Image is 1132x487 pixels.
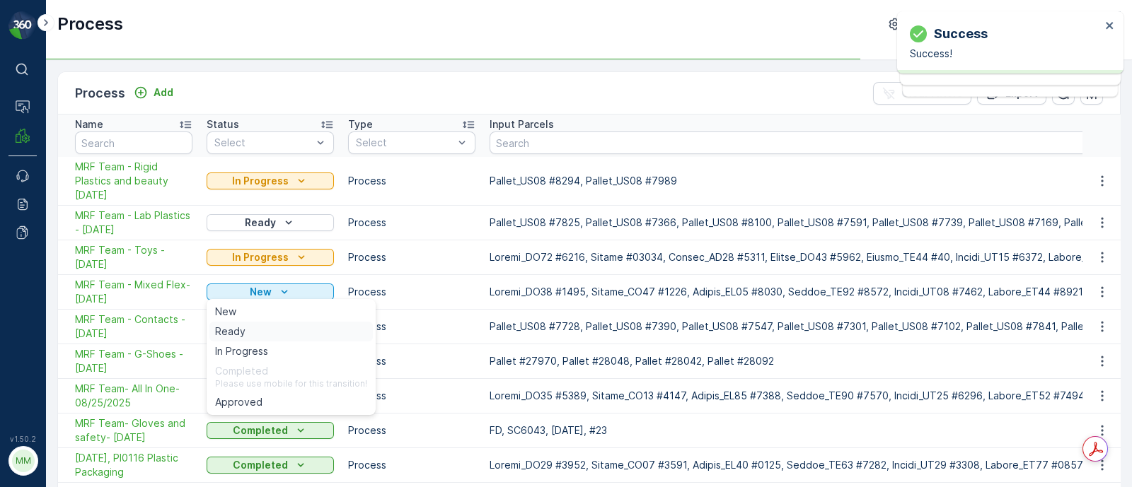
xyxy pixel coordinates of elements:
[490,117,554,131] p: Input Parcels
[207,283,334,300] button: New
[348,174,475,188] p: Process
[232,250,289,264] p: In Progress
[75,243,192,271] a: MRF Team - Toys - 09/08/2025
[75,160,192,202] a: MRF Team - Rigid Plastics and beauty 09/16/25
[207,299,376,415] ul: New
[215,395,262,409] span: Approved
[128,84,179,101] button: Add
[75,209,192,237] span: MRF Team - Lab Plastics - [DATE]
[75,117,103,131] p: Name
[8,435,37,443] span: v 1.50.2
[250,285,272,299] p: New
[75,312,192,341] span: MRF Team - Contacts - [DATE]
[207,117,239,131] p: Status
[207,172,334,189] button: In Progress
[1105,20,1115,33] button: close
[75,312,192,341] a: MRF Team - Contacts - 08/26/2025
[873,82,971,105] button: Clear Filters
[214,136,312,150] p: Select
[348,389,475,403] p: Process
[348,319,475,334] p: Process
[207,249,334,266] button: In Progress
[154,86,173,100] p: Add
[207,457,334,474] button: Completed
[348,117,373,131] p: Type
[215,324,246,339] span: Ready
[75,278,192,306] span: MRF Team - Mixed Flex- [DATE]
[57,13,123,35] p: Process
[75,416,192,445] span: MRF Team- Gloves and safety- [DATE]
[75,83,125,103] p: Process
[75,451,192,479] span: [DATE], PI0116 Plastic Packaging
[75,416,192,445] a: MRF Team- Gloves and safety- 08/22/25
[348,423,475,438] p: Process
[901,86,963,100] p: Clear Filters
[215,344,268,358] span: In Progress
[233,423,288,438] p: Completed
[75,347,192,375] a: MRF Team - G-Shoes - 08/25/2025
[75,131,192,154] input: Search
[75,160,192,202] span: MRF Team - Rigid Plastics and beauty [DATE]
[348,458,475,472] p: Process
[8,11,37,40] img: logo
[356,136,454,150] p: Select
[75,209,192,237] a: MRF Team - Lab Plastics - 09/15/2025
[75,243,192,271] span: MRF Team - Toys - [DATE]
[348,250,475,264] p: Process
[12,450,35,472] div: MM
[207,422,334,439] button: Completed
[348,216,475,230] p: Process
[75,451,192,479] a: 08/20/25, PI0116 Plastic Packaging
[75,278,192,306] a: MRF Team - Mixed Flex- 09/04/2025
[75,382,192,410] a: MRF Team- All In One-08/25/2025
[348,354,475,368] p: Process
[934,24,988,44] p: Success
[233,458,288,472] p: Completed
[232,174,289,188] p: In Progress
[245,216,276,230] p: Ready
[8,446,37,476] button: MM
[215,305,236,319] span: New
[207,214,334,231] button: Ready
[348,285,475,299] p: Process
[75,347,192,375] span: MRF Team - G-Shoes - [DATE]
[910,47,1101,61] p: Success!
